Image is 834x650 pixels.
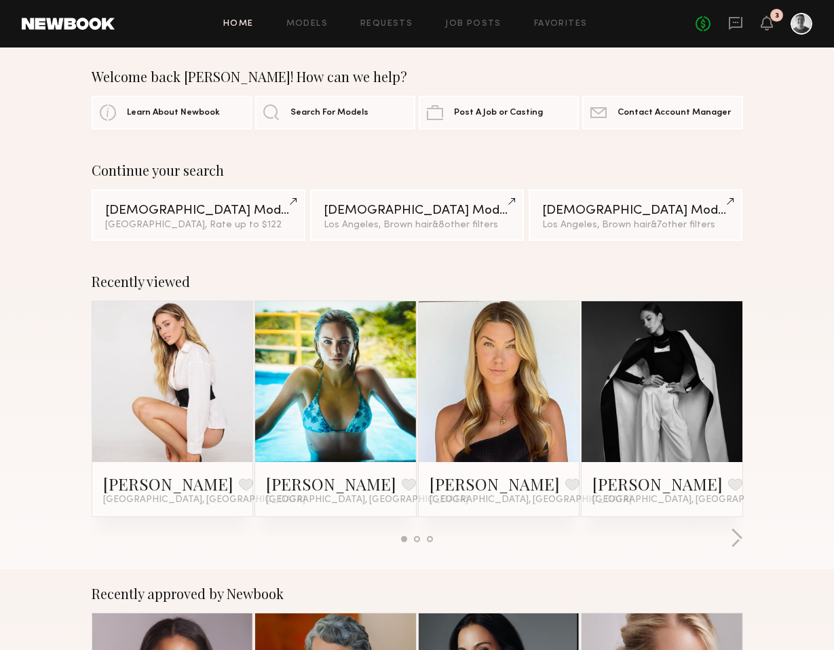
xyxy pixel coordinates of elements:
div: 3 [775,12,779,20]
a: Contact Account Manager [582,96,742,130]
a: [PERSON_NAME] [430,473,560,495]
a: [DEMOGRAPHIC_DATA] ModelsLos Angeles, Brown hair&8other filters [310,189,525,241]
div: [GEOGRAPHIC_DATA], Rate up to $122 [105,221,292,230]
a: Search For Models [255,96,415,130]
span: Contact Account Manager [618,109,731,117]
a: Requests [360,20,413,28]
span: [GEOGRAPHIC_DATA], [GEOGRAPHIC_DATA] [103,495,305,505]
div: Los Angeles, Brown hair [324,221,511,230]
span: & 7 other filter s [651,221,715,229]
a: Learn About Newbook [92,96,252,130]
div: Welcome back [PERSON_NAME]! How can we help? [92,69,743,85]
a: Home [223,20,254,28]
span: [GEOGRAPHIC_DATA], [GEOGRAPHIC_DATA] [266,495,468,505]
a: [PERSON_NAME] [592,473,723,495]
span: & 8 other filter s [432,221,498,229]
a: Job Posts [445,20,501,28]
a: [DEMOGRAPHIC_DATA] ModelsLos Angeles, Brown hair&7other filters [529,189,743,241]
div: Recently viewed [92,273,743,290]
div: [DEMOGRAPHIC_DATA] Models [542,204,729,217]
div: [DEMOGRAPHIC_DATA] Models [324,204,511,217]
a: [PERSON_NAME] [266,473,396,495]
span: [GEOGRAPHIC_DATA], [GEOGRAPHIC_DATA] [430,495,632,505]
span: Learn About Newbook [127,109,220,117]
span: [GEOGRAPHIC_DATA], [GEOGRAPHIC_DATA] [592,495,795,505]
span: Search For Models [290,109,368,117]
a: Favorites [534,20,588,28]
div: [DEMOGRAPHIC_DATA] Models [105,204,292,217]
a: Models [286,20,328,28]
a: Post A Job or Casting [419,96,579,130]
a: [DEMOGRAPHIC_DATA] Models[GEOGRAPHIC_DATA], Rate up to $122 [92,189,306,241]
a: [PERSON_NAME] [103,473,233,495]
div: Continue your search [92,162,743,178]
div: Los Angeles, Brown hair [542,221,729,230]
span: Post A Job or Casting [454,109,543,117]
div: Recently approved by Newbook [92,586,743,602]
